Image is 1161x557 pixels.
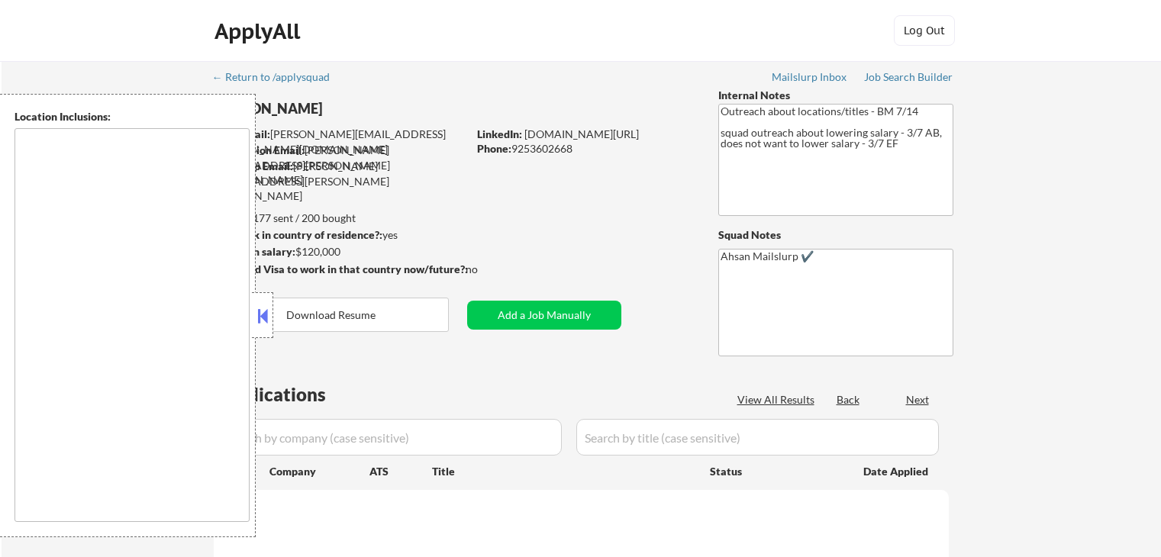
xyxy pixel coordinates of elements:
[15,109,250,124] div: Location Inclusions:
[218,385,369,404] div: Applications
[477,141,693,156] div: 9253602668
[718,227,953,243] div: Squad Notes
[466,262,509,277] div: no
[214,99,527,118] div: [PERSON_NAME]
[477,142,511,155] strong: Phone:
[710,457,841,485] div: Status
[214,127,467,156] div: [PERSON_NAME][EMAIL_ADDRESS][PERSON_NAME][DOMAIN_NAME]
[212,71,344,86] a: ← Return to /applysquad
[576,419,939,456] input: Search by title (case sensitive)
[906,392,930,407] div: Next
[524,127,639,140] a: [DOMAIN_NAME][URL]
[432,464,695,479] div: Title
[477,127,522,140] strong: LinkedIn:
[214,298,449,332] button: Download Resume
[218,419,562,456] input: Search by company (case sensitive)
[864,72,953,82] div: Job Search Builder
[213,227,463,243] div: yes
[772,72,848,82] div: Mailslurp Inbox
[214,262,468,275] strong: Will need Visa to work in that country now/future?:
[212,72,344,82] div: ← Return to /applysquad
[213,211,467,226] div: 177 sent / 200 bought
[214,18,305,44] div: ApplyAll
[214,143,467,188] div: [PERSON_NAME][EMAIL_ADDRESS][PERSON_NAME][DOMAIN_NAME]
[213,244,467,259] div: $120,000
[837,392,861,407] div: Back
[718,88,953,103] div: Internal Notes
[369,464,432,479] div: ATS
[269,464,369,479] div: Company
[772,71,848,86] a: Mailslurp Inbox
[737,392,819,407] div: View All Results
[214,159,467,204] div: [PERSON_NAME][EMAIL_ADDRESS][PERSON_NAME][DOMAIN_NAME]
[467,301,621,330] button: Add a Job Manually
[894,15,955,46] button: Log Out
[213,228,382,241] strong: Can work in country of residence?:
[863,464,930,479] div: Date Applied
